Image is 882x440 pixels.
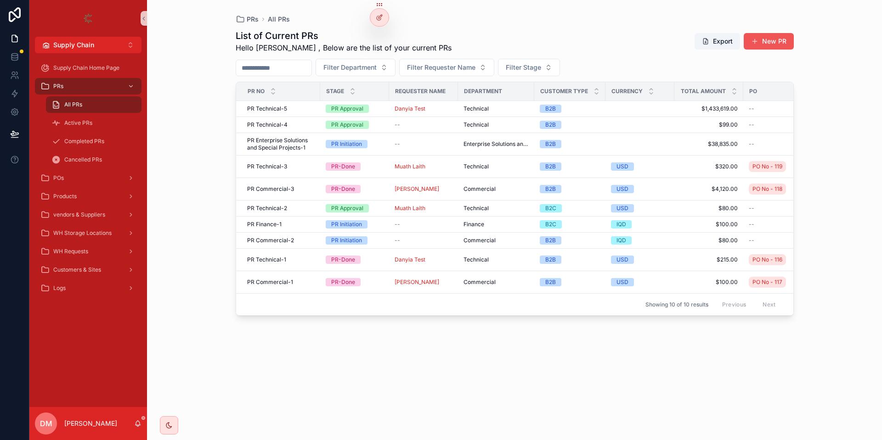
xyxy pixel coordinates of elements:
div: IQD [616,236,626,245]
span: PR Enterprise Solutions and Special Projects-1 [247,137,315,151]
a: PR Initiation [326,220,384,228]
span: Department [464,88,502,95]
span: PR Technical-3 [247,163,287,170]
a: PO No - 116 [749,252,807,267]
span: PR Finance-1 [247,221,282,228]
span: PR Technical-4 [247,121,288,128]
div: PR Initiation [331,220,362,228]
a: PR Approval [326,204,384,212]
a: All PRs [46,96,141,113]
a: B2B [540,140,600,148]
h1: List of Current PRs [236,29,452,42]
a: PRs [35,78,141,95]
a: USD [611,204,669,212]
a: Technical [464,256,529,263]
a: -- [395,121,452,128]
a: Danyia Test [395,105,452,112]
a: POs [35,170,141,186]
span: PR Commercial-3 [247,185,294,193]
span: PO No - 116 [752,256,782,263]
a: [PERSON_NAME] [395,278,452,286]
a: Technical [464,105,529,112]
span: PR NO [248,88,265,95]
a: Logs [35,280,141,296]
a: $100.00 [680,221,738,228]
span: Danyia Test [395,256,425,263]
a: Danyia Test [395,105,425,112]
span: [PERSON_NAME] [395,185,439,193]
div: USD [616,278,628,286]
div: USD [616,185,628,193]
a: -- [749,105,807,112]
span: Finance [464,221,484,228]
button: Select Button [316,59,396,76]
a: PRs [236,15,259,24]
a: $215.00 [680,256,738,263]
button: Select Button [399,59,494,76]
span: -- [749,121,754,128]
span: vendors & Suppliers [53,211,105,218]
a: $100.00 [680,278,738,286]
a: $80.00 [680,237,738,244]
span: -- [395,140,400,148]
div: B2B [545,162,556,171]
a: $99.00 [680,121,738,128]
p: [PERSON_NAME] [64,419,117,428]
a: B2C [540,220,600,228]
span: Technical [464,205,489,212]
a: Muath Laith [395,205,425,212]
a: PR-Done [326,278,384,286]
a: $320.00 [680,163,738,170]
span: -- [749,140,754,148]
a: WH Requests [35,243,141,260]
a: PO No - 118 [749,184,786,195]
a: PR-Done [326,256,384,264]
span: $38,835.00 [680,140,738,148]
div: PR-Done [331,185,355,193]
span: -- [395,221,400,228]
div: B2B [545,236,556,245]
a: B2B [540,256,600,264]
span: PRs [247,15,259,24]
span: Products [53,193,77,200]
span: Requester Name [395,88,446,95]
a: Muath Laith [395,163,425,170]
a: PO No - 118 [749,182,807,196]
span: -- [749,105,754,112]
a: PR Technical-5 [247,105,315,112]
a: Commercial [464,237,529,244]
span: Customer Type [540,88,588,95]
span: $80.00 [680,205,738,212]
a: PO No - 117 [749,275,807,290]
span: PR Commercial-1 [247,278,293,286]
a: USD [611,256,669,264]
span: Commercial [464,278,496,286]
div: PR Initiation [331,140,362,148]
span: Supply Chain Home Page [53,64,119,72]
span: Technical [464,256,489,263]
a: Supply Chain Home Page [35,60,141,76]
span: Hello [PERSON_NAME] , Below are the list of your current PRs [236,42,452,53]
span: Commercial [464,237,496,244]
a: -- [395,140,452,148]
a: IQD [611,236,669,245]
a: B2B [540,236,600,245]
div: USD [616,256,628,264]
span: Technical [464,105,489,112]
a: PR Approval [326,105,384,113]
div: USD [616,204,628,212]
a: All PRs [268,15,290,24]
button: Select Button [498,59,560,76]
span: PO No - 117 [752,278,782,286]
a: PR Technical-1 [247,256,315,263]
a: Customers & Sites [35,262,141,278]
span: Active PRs [64,119,92,127]
span: Cancelled PRs [64,156,102,163]
span: $4,120.00 [680,185,738,193]
span: -- [749,205,754,212]
a: $1,433,619.00 [680,105,738,112]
